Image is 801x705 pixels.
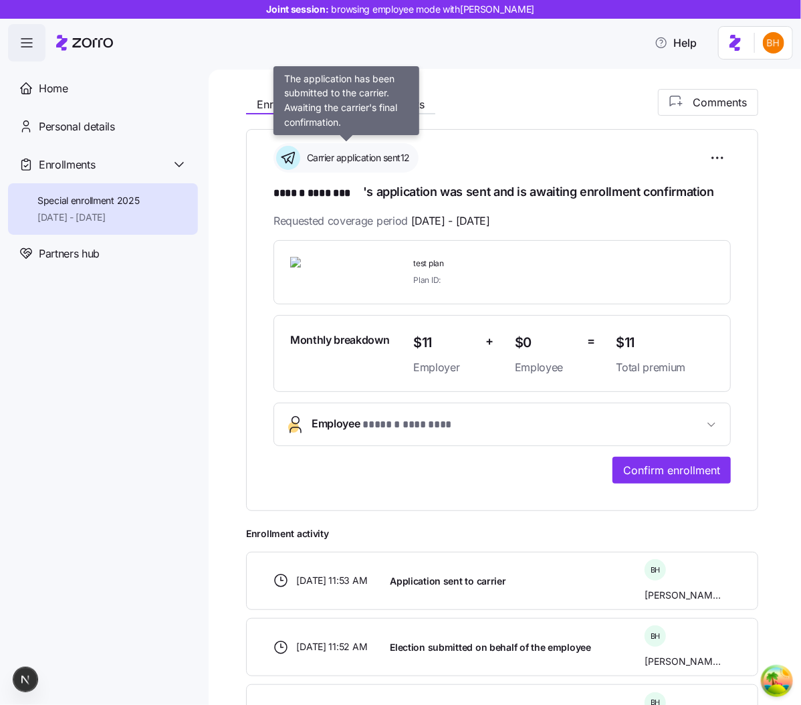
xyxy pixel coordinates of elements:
[485,332,493,351] span: +
[645,655,721,668] span: [PERSON_NAME]
[39,245,100,262] span: Partners hub
[39,80,68,97] span: Home
[612,457,731,484] button: Confirm enrollment
[297,574,368,587] span: [DATE] 11:53 AM
[413,359,475,376] span: Employer
[390,575,505,588] span: Application sent to carrier
[332,99,354,110] span: Files
[693,94,747,110] span: Comments
[273,213,490,229] span: Requested coverage period
[39,157,95,173] span: Enrollments
[651,567,661,574] span: B H
[645,589,721,602] span: [PERSON_NAME]
[376,99,425,110] span: Payments
[658,89,758,116] button: Comments
[655,35,697,51] span: Help
[515,332,576,354] span: $0
[39,118,115,135] span: Personal details
[764,668,790,694] button: Open Tanstack query devtools
[413,258,605,270] span: test plan
[411,213,490,229] span: [DATE] - [DATE]
[332,3,535,16] span: browsing employee mode with [PERSON_NAME]
[587,332,595,351] span: =
[390,641,591,654] span: Election submitted on behalf of the employee
[297,640,368,653] span: [DATE] 11:52 AM
[651,633,661,640] span: B H
[413,274,441,286] span: Plan ID:
[37,194,140,207] span: Special enrollment 2025
[413,332,475,354] span: $11
[303,151,410,165] span: Carrier application sent12
[267,3,535,16] span: Joint session:
[515,359,576,376] span: Employee
[623,462,720,478] span: Confirm enrollment
[273,183,731,202] h1: 's application was sent and is awaiting enrollment confirmation
[616,359,714,376] span: Total premium
[290,257,386,288] img: Ambetter
[37,211,140,224] span: [DATE] - [DATE]
[312,415,458,433] span: Employee
[290,332,390,348] span: Monthly breakdown
[246,527,758,540] span: Enrollment activity
[257,99,310,110] span: Enrollment
[763,32,784,54] img: 4c75172146ef2474b9d2df7702cc87ce
[644,29,707,56] button: Help
[616,332,714,354] span: $11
